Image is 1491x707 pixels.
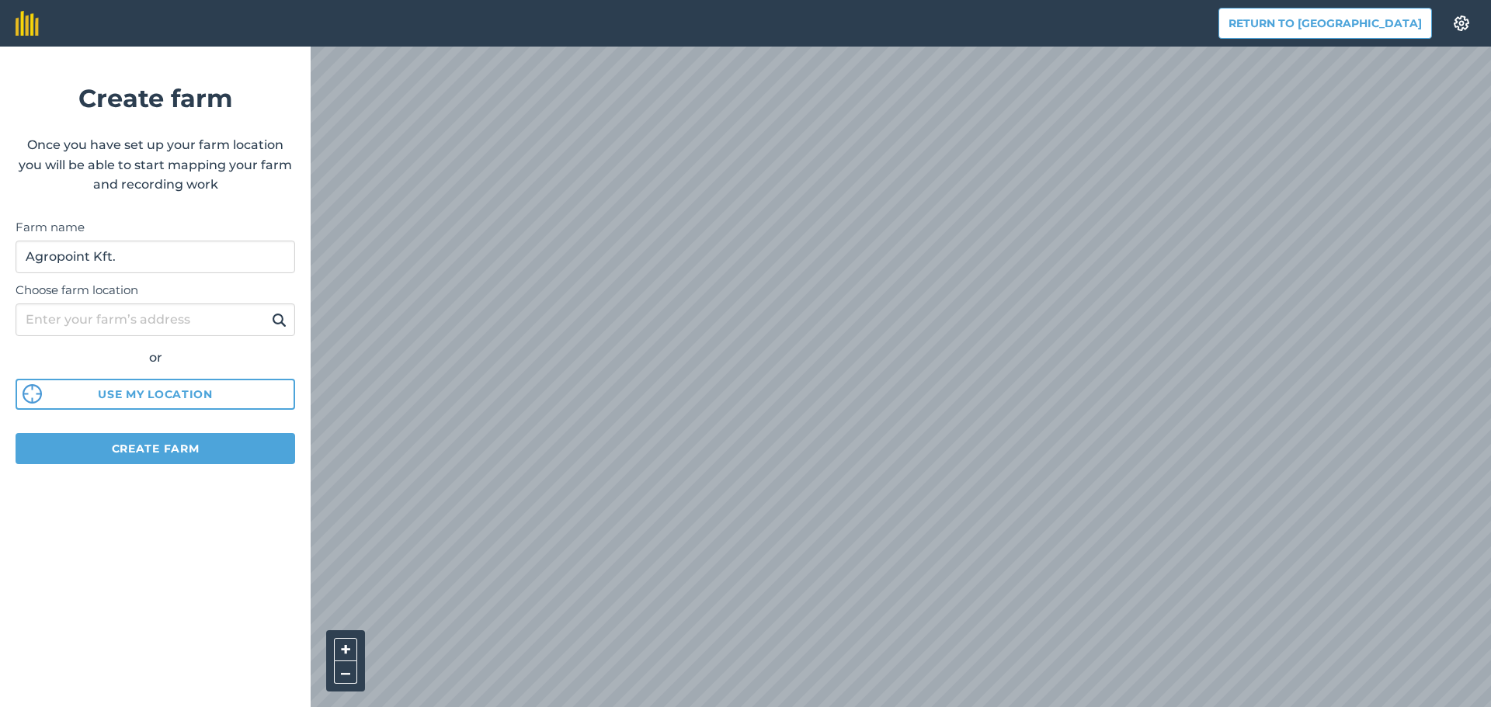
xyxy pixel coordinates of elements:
img: svg+xml;base64,PHN2ZyB4bWxucz0iaHR0cDovL3d3dy53My5vcmcvMjAwMC9zdmciIHdpZHRoPSIxOSIgaGVpZ2h0PSIyNC... [272,310,287,329]
p: Once you have set up your farm location you will be able to start mapping your farm and recording... [16,135,295,195]
input: Farm name [16,241,295,273]
button: Return to [GEOGRAPHIC_DATA] [1218,8,1432,39]
label: Farm name [16,218,295,237]
input: Enter your farm’s address [16,303,295,336]
img: svg%3e [23,384,42,404]
h1: Create farm [16,78,295,118]
img: fieldmargin Logo [16,11,39,36]
button: Create farm [16,433,295,464]
img: A cog icon [1452,16,1471,31]
div: or [16,348,295,368]
label: Choose farm location [16,281,295,300]
button: Use my location [16,379,295,410]
button: + [334,638,357,661]
button: – [334,661,357,684]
